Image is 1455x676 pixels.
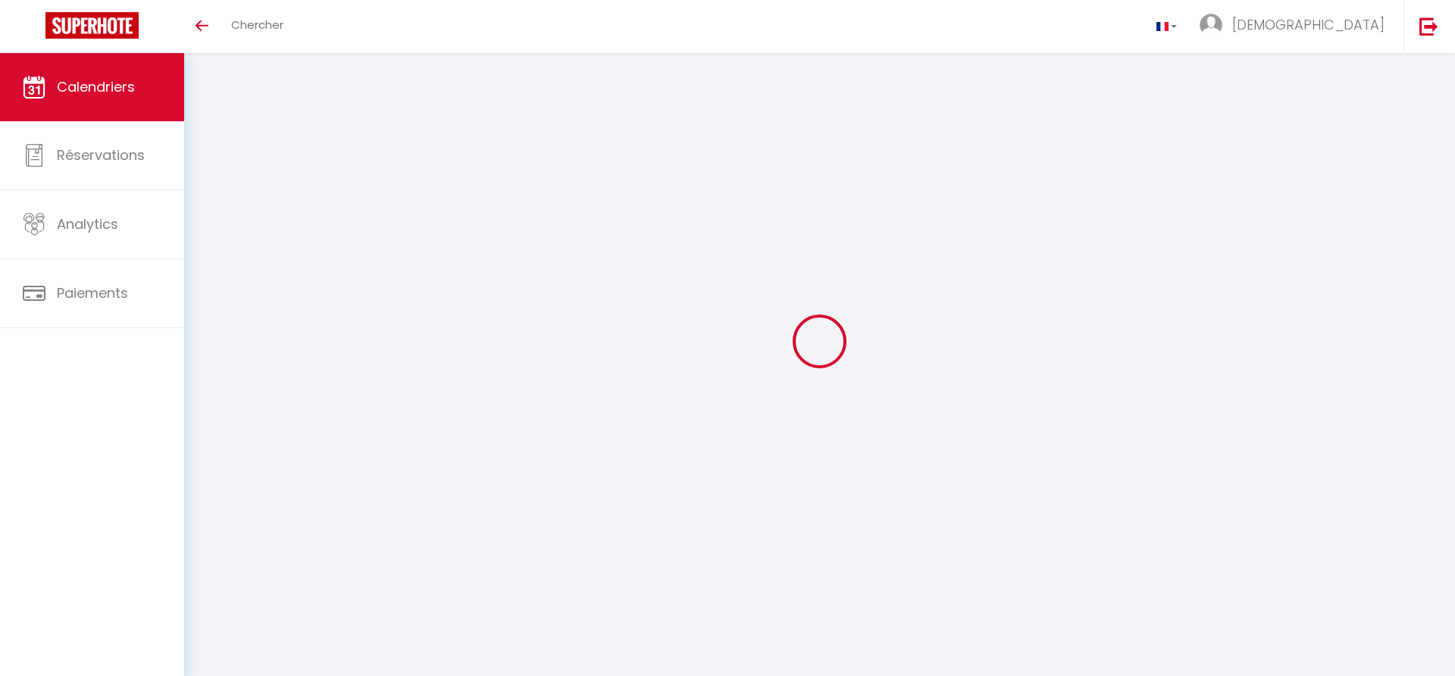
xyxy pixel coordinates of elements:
span: Réservations [57,146,145,164]
span: [DEMOGRAPHIC_DATA] [1232,15,1385,34]
span: Calendriers [57,77,135,96]
span: Paiements [57,283,128,302]
img: Super Booking [45,12,139,39]
span: Chercher [231,17,283,33]
img: ... [1200,14,1222,36]
img: logout [1419,17,1438,36]
span: Analytics [57,214,118,233]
